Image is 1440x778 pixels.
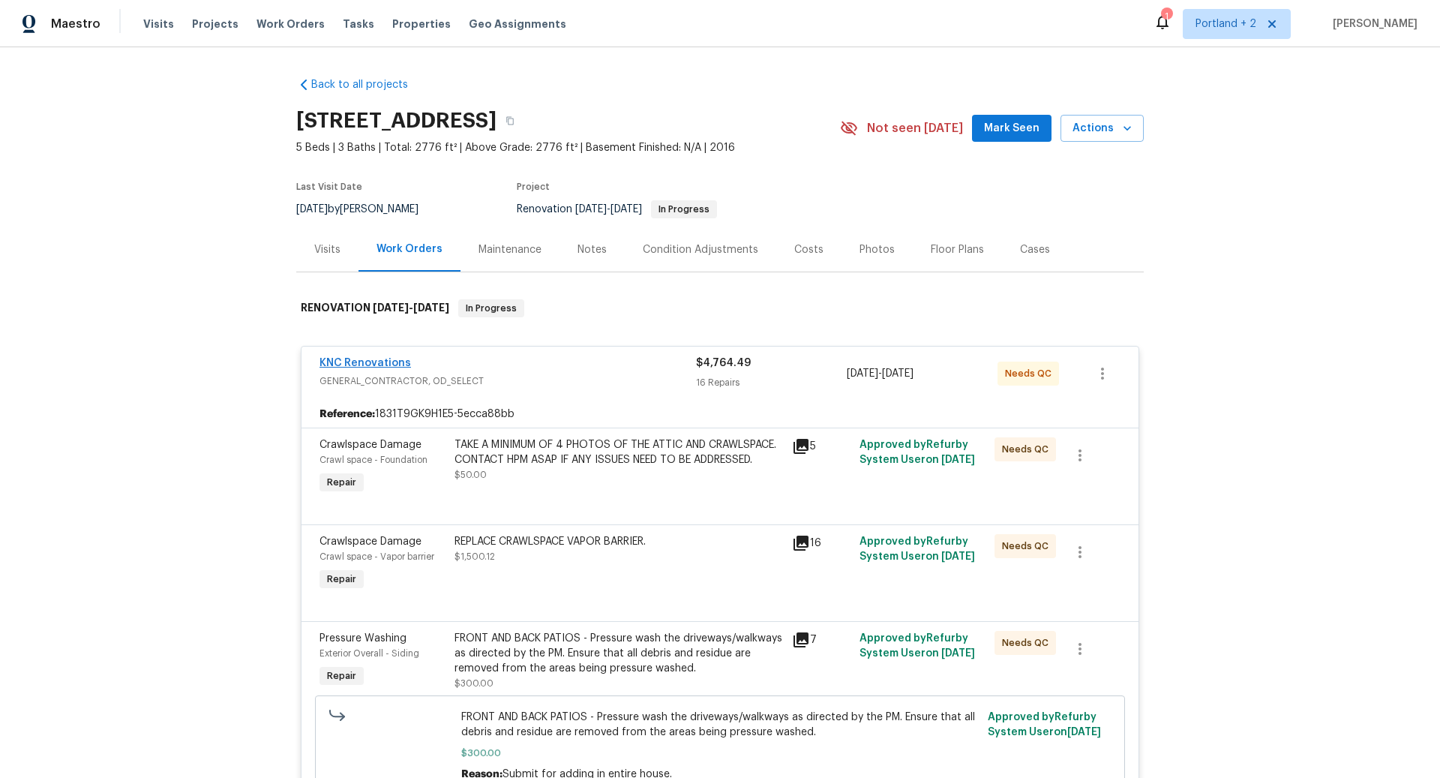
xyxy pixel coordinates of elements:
div: Floor Plans [931,242,984,257]
span: Crawl space - Vapor barrier [319,552,434,561]
div: RENOVATION [DATE]-[DATE]In Progress [296,284,1144,332]
div: 7 [792,631,850,649]
span: Geo Assignments [469,17,566,32]
div: TAKE A MINIMUM OF 4 PHOTOS OF THE ATTIC AND CRAWLSPACE. CONTACT HPM ASAP IF ANY ISSUES NEED TO BE... [454,437,783,467]
span: [DATE] [941,648,975,659]
button: Actions [1060,115,1144,143]
div: FRONT AND BACK PATIOS - Pressure wash the driveways/walkways as directed by the PM. Ensure that a... [454,631,783,676]
span: Actions [1072,119,1132,138]
span: 5 Beds | 3 Baths | Total: 2776 ft² | Above Grade: 2776 ft² | Basement Finished: N/A | 2016 [296,140,840,155]
span: $4,764.49 [696,358,751,368]
span: $300.00 [454,679,493,688]
span: [DATE] [1067,727,1101,737]
div: Maintenance [478,242,541,257]
span: Repair [321,475,362,490]
span: Portland + 2 [1195,17,1256,32]
span: Repair [321,572,362,587]
a: KNC Renovations [319,358,411,368]
span: Crawl space - Foundation [319,455,427,464]
div: Visits [314,242,340,257]
span: Needs QC [1005,366,1057,381]
span: $1,500.12 [454,552,495,561]
span: Renovation [517,204,717,215]
span: Exterior Overall - Siding [319,649,419,658]
span: FRONT AND BACK PATIOS - Pressure wash the driveways/walkways as directed by the PM. Ensure that a... [461,710,979,740]
span: [DATE] [941,455,975,465]
span: [DATE] [413,302,449,313]
span: $50.00 [454,470,487,479]
span: Approved by Refurby System User on [988,712,1101,737]
span: Mark Seen [984,119,1039,138]
div: 5 [792,437,850,455]
span: [DATE] [882,368,913,379]
span: Needs QC [1002,442,1054,457]
span: Projects [192,17,238,32]
span: [DATE] [575,204,607,215]
span: [DATE] [610,204,642,215]
span: Project [517,182,550,191]
span: - [847,366,913,381]
div: Condition Adjustments [643,242,758,257]
span: Tasks [343,19,374,29]
span: Crawlspace Damage [319,440,421,450]
span: Needs QC [1002,539,1054,554]
span: GENERAL_CONTRACTOR, OD_SELECT [319,374,696,389]
span: Visits [143,17,174,32]
div: Cases [1020,242,1050,257]
div: Photos [859,242,895,257]
span: Repair [321,668,362,683]
div: 16 [792,534,850,552]
div: REPLACE CRAWLSPACE VAPOR BARRIER. [454,534,783,549]
a: Back to all projects [296,77,440,92]
div: 1831T9GK9H1E5-5ecca88bb [301,401,1138,428]
span: Approved by Refurby System User on [859,440,975,465]
span: Needs QC [1002,635,1054,650]
button: Mark Seen [972,115,1051,143]
span: In Progress [460,301,523,316]
span: [DATE] [847,368,878,379]
span: [PERSON_NAME] [1327,17,1417,32]
span: Work Orders [256,17,325,32]
button: Copy Address [496,107,523,134]
span: [DATE] [941,551,975,562]
b: Reference: [319,407,375,422]
span: Pressure Washing [319,633,406,644]
span: Approved by Refurby System User on [859,633,975,659]
span: Properties [392,17,451,32]
span: [DATE] [296,204,328,215]
div: by [PERSON_NAME] [296,200,436,218]
span: In Progress [652,205,715,214]
div: Costs [794,242,823,257]
span: $300.00 [461,746,979,761]
span: Last Visit Date [296,182,362,191]
div: 16 Repairs [696,375,847,390]
span: Approved by Refurby System User on [859,536,975,562]
span: Crawlspace Damage [319,536,421,547]
div: 1 [1161,9,1171,24]
span: [DATE] [373,302,409,313]
span: Maestro [51,17,100,32]
span: - [575,204,642,215]
h6: RENOVATION [301,299,449,317]
span: - [373,302,449,313]
span: Not seen [DATE] [867,121,963,136]
div: Notes [577,242,607,257]
h2: [STREET_ADDRESS] [296,113,496,128]
div: Work Orders [376,242,442,257]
